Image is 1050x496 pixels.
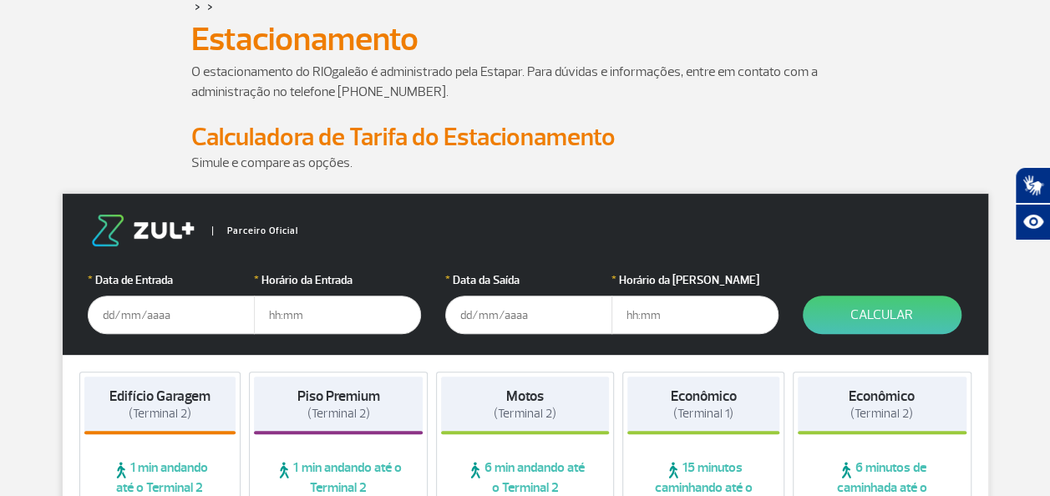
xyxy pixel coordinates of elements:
button: Calcular [803,296,961,334]
strong: Edifício Garagem [109,387,211,405]
span: (Terminal 1) [673,406,733,422]
label: Horário da Entrada [254,271,421,289]
strong: Econômico [849,387,915,405]
label: Data da Saída [445,271,612,289]
input: dd/mm/aaaa [445,296,612,334]
span: 1 min andando até o Terminal 2 [84,459,236,496]
strong: Econômico [671,387,737,405]
span: 6 min andando até o Terminal 2 [441,459,610,496]
h1: Estacionamento [191,25,860,53]
span: (Terminal 2) [129,406,191,422]
strong: Motos [506,387,544,405]
strong: Piso Premium [297,387,379,405]
button: Abrir recursos assistivos. [1015,204,1050,240]
img: logo-zul.png [88,215,198,246]
div: Plugin de acessibilidade da Hand Talk. [1015,167,1050,240]
span: (Terminal 2) [307,406,369,422]
button: Abrir tradutor de língua de sinais. [1015,167,1050,204]
span: Parceiro Oficial [212,226,298,235]
span: (Terminal 2) [850,406,913,422]
span: 1 min andando até o Terminal 2 [254,459,423,496]
span: (Terminal 2) [494,406,556,422]
p: O estacionamento do RIOgaleão é administrado pela Estapar. Para dúvidas e informações, entre em c... [191,62,860,102]
input: hh:mm [254,296,421,334]
label: Horário da [PERSON_NAME] [611,271,779,289]
input: dd/mm/aaaa [88,296,255,334]
p: Simule e compare as opções. [191,153,860,173]
input: hh:mm [611,296,779,334]
h2: Calculadora de Tarifa do Estacionamento [191,122,860,153]
label: Data de Entrada [88,271,255,289]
